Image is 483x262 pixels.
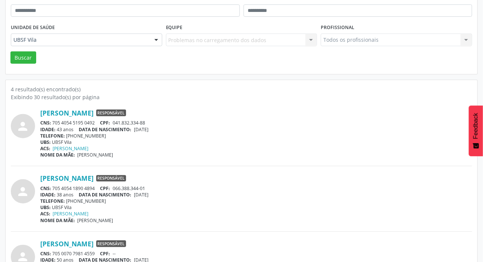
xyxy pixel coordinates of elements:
i: person [16,120,30,133]
span: IDADE: [40,192,56,198]
span: NOME DA MÃE: [40,217,75,224]
div: 705 4054 1890 4894 [40,185,472,192]
span: UBS: [40,204,51,211]
a: [PERSON_NAME] [53,145,89,152]
span: UBSF Vila [13,36,147,44]
div: 38 anos [40,192,472,198]
span: Responsável [96,175,126,182]
span: 041.832.334-88 [113,120,145,126]
label: Unidade de saúde [11,22,55,34]
span: CNS: [40,185,51,192]
div: 705 0070 7981 4559 [40,250,472,257]
span: 066.388.344-01 [113,185,145,192]
div: Exibindo 30 resultado(s) por página [11,93,472,101]
button: Feedback - Mostrar pesquisa [469,105,483,156]
span: CPF: [100,250,110,257]
span: DATA DE NASCIMENTO: [79,126,132,133]
span: -- [113,250,116,257]
span: [DATE] [134,126,148,133]
span: [PERSON_NAME] [78,152,113,158]
div: UBSF Vila [40,204,472,211]
i: person [16,185,30,198]
a: [PERSON_NAME] [53,211,89,217]
span: UBS: [40,139,51,145]
span: NOME DA MÃE: [40,152,75,158]
span: [DATE] [134,192,148,198]
span: Responsável [96,110,126,116]
span: CPF: [100,185,110,192]
span: Responsável [96,240,126,247]
span: [PERSON_NAME] [78,217,113,224]
span: CNS: [40,120,51,126]
div: [PHONE_NUMBER] [40,133,472,139]
div: 4 resultado(s) encontrado(s) [11,85,472,93]
a: [PERSON_NAME] [40,109,94,117]
span: DATA DE NASCIMENTO: [79,192,132,198]
a: [PERSON_NAME] [40,240,94,248]
label: Equipe [166,22,183,34]
span: CNS: [40,250,51,257]
span: CPF: [100,120,110,126]
label: Profissional [321,22,354,34]
span: ACS: [40,145,50,152]
button: Buscar [10,51,36,64]
span: ACS: [40,211,50,217]
a: [PERSON_NAME] [40,174,94,182]
span: IDADE: [40,126,56,133]
span: TELEFONE: [40,133,65,139]
span: TELEFONE: [40,198,65,204]
div: 705 4054 5195 0492 [40,120,472,126]
span: Feedback [473,113,479,139]
div: 43 anos [40,126,472,133]
div: [PHONE_NUMBER] [40,198,472,204]
div: UBSF Vila [40,139,472,145]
